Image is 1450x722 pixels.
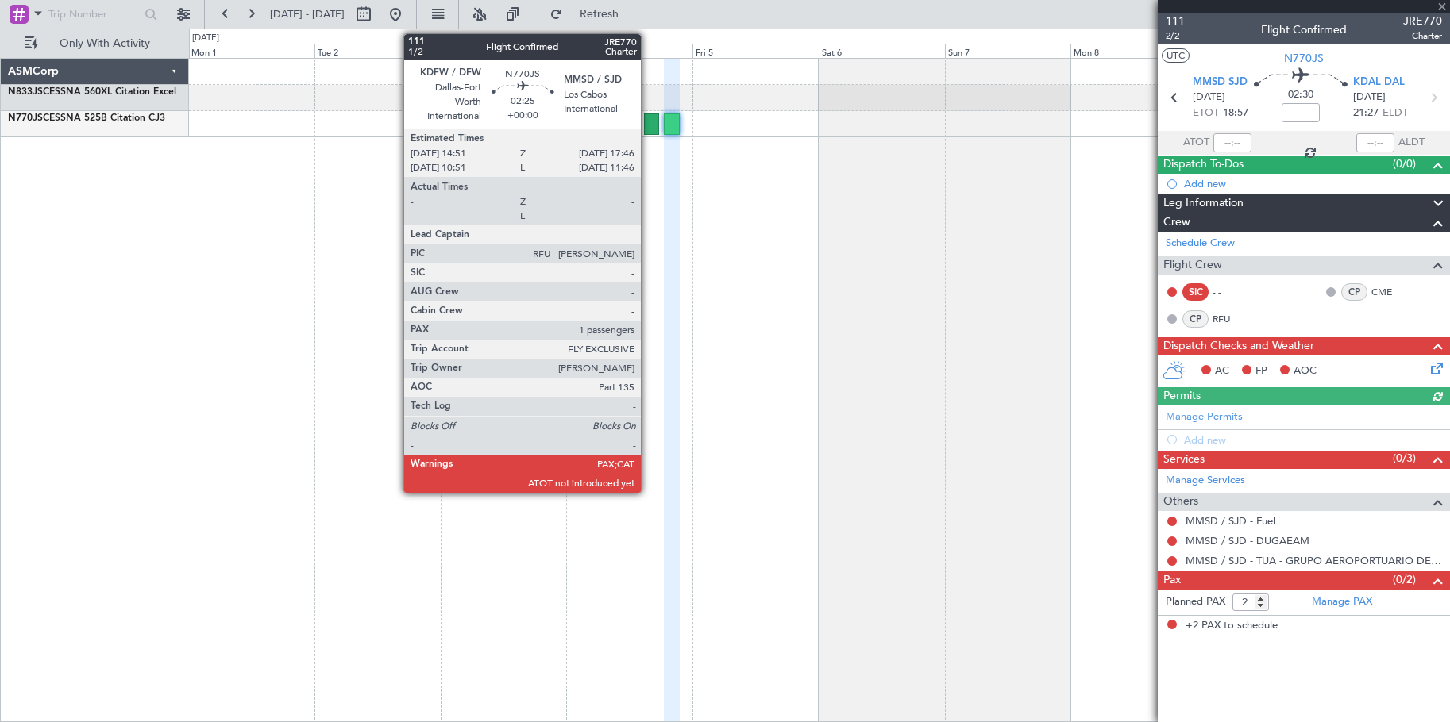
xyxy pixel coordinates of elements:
[1193,106,1219,121] span: ETOT
[1261,21,1347,38] div: Flight Confirmed
[1163,451,1205,469] span: Services
[1162,48,1190,63] button: UTC
[1403,29,1442,43] span: Charter
[1163,256,1222,275] span: Flight Crew
[8,113,165,123] a: N770JSCESSNA 525B Citation CJ3
[1182,283,1209,301] div: SIC
[441,44,567,58] div: Wed 3
[1163,571,1181,590] span: Pax
[314,44,441,58] div: Tue 2
[1403,13,1442,29] span: JRE770
[41,38,168,49] span: Only With Activity
[1166,473,1245,489] a: Manage Services
[8,87,43,97] span: N833JS
[270,7,345,21] span: [DATE] - [DATE]
[1215,363,1229,379] span: AC
[1353,75,1405,90] span: KDAL DAL
[1312,594,1372,610] a: Manage PAX
[1184,177,1442,190] div: Add new
[1383,106,1408,121] span: ELDT
[1163,156,1244,174] span: Dispatch To-Dos
[1294,363,1317,379] span: AOC
[1371,285,1407,299] a: CME
[1398,135,1425,151] span: ALDT
[192,32,219,45] div: [DATE]
[8,113,43,123] span: N770JS
[1182,310,1209,328] div: CP
[1213,285,1248,299] div: - -
[945,44,1071,58] div: Sun 7
[1288,87,1313,103] span: 02:30
[1186,534,1309,547] a: MMSD / SJD - DUGAEAM
[8,87,176,97] a: N833JSCESSNA 560XL Citation Excel
[1166,29,1185,43] span: 2/2
[1353,90,1386,106] span: [DATE]
[1166,13,1185,29] span: 111
[1166,236,1235,252] a: Schedule Crew
[1186,514,1275,528] a: MMSD / SJD - Fuel
[1070,44,1197,58] div: Mon 8
[1183,135,1209,151] span: ATOT
[1163,194,1244,213] span: Leg Information
[1166,594,1225,610] label: Planned PAX
[1193,75,1248,90] span: MMSD SJD
[17,31,172,56] button: Only With Activity
[1353,106,1379,121] span: 21:27
[1163,213,1190,232] span: Crew
[566,44,692,58] div: Thu 4
[1341,283,1367,301] div: CP
[1393,450,1416,467] span: (0/3)
[1163,337,1314,355] span: Dispatch Checks and Weather
[542,2,638,27] button: Refresh
[566,9,633,20] span: Refresh
[1193,90,1225,106] span: [DATE]
[1223,106,1248,121] span: 18:57
[1284,50,1324,67] span: N770JS
[692,44,819,58] div: Fri 5
[1186,554,1442,567] a: MMSD / SJD - TUA - GRUPO AEROPORTUARIO DEL PACIFICO
[1255,363,1267,379] span: FP
[48,2,140,26] input: Trip Number
[1163,493,1198,511] span: Others
[819,44,945,58] div: Sat 6
[1393,571,1416,588] span: (0/2)
[1393,156,1416,172] span: (0/0)
[188,44,314,58] div: Mon 1
[1213,312,1248,326] a: RFU
[1186,618,1278,634] span: +2 PAX to schedule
